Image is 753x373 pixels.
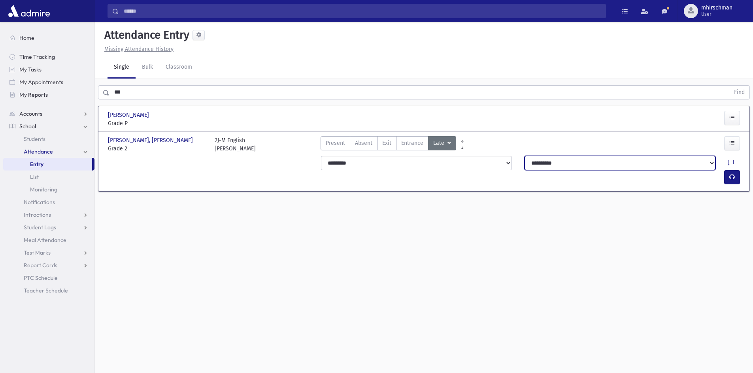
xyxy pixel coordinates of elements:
button: Late [428,136,456,150]
a: Teacher Schedule [3,284,94,297]
a: Students [3,133,94,145]
span: Test Marks [24,249,51,256]
a: Notifications [3,196,94,208]
input: Search [119,4,606,18]
span: List [30,173,39,180]
span: Teacher Schedule [24,287,68,294]
span: Time Tracking [19,53,55,60]
a: Classroom [159,56,198,79]
a: My Tasks [3,63,94,76]
a: My Reports [3,88,94,101]
span: Absent [355,139,372,147]
u: Missing Attendance History [104,46,174,52]
a: Bulk [136,56,159,79]
span: Notifications [24,199,55,206]
span: Home [19,34,34,41]
span: [PERSON_NAME] [108,111,151,119]
a: School [3,120,94,133]
span: Report Cards [24,262,57,269]
a: PTC Schedule [3,272,94,284]
span: Entry [30,161,43,168]
a: Monitoring [3,183,94,196]
a: List [3,171,94,183]
span: Student Logs [24,224,56,231]
span: Entrance [401,139,423,147]
span: Monitoring [30,186,57,193]
a: Report Cards [3,259,94,272]
a: Single [108,56,136,79]
h5: Attendance Entry [101,28,189,42]
a: Entry [3,158,92,171]
a: Infractions [3,208,94,221]
span: School [19,123,36,130]
span: Present [326,139,345,147]
span: Meal Attendance [24,236,66,244]
a: Meal Attendance [3,234,94,246]
span: Attendance [24,148,53,155]
span: mhirschman [701,5,732,11]
span: Grade 2 [108,144,207,153]
div: 2J-M English [PERSON_NAME] [215,136,256,153]
span: Grade P [108,119,207,127]
a: Time Tracking [3,51,94,63]
a: Test Marks [3,246,94,259]
a: Missing Attendance History [101,46,174,52]
a: Student Logs [3,221,94,234]
span: Exit [382,139,391,147]
span: Students [24,135,45,142]
span: Infractions [24,211,51,218]
a: My Appointments [3,76,94,88]
a: Accounts [3,107,94,120]
a: Home [3,32,94,44]
span: My Tasks [19,66,42,73]
img: AdmirePro [6,3,52,19]
span: [PERSON_NAME], [PERSON_NAME] [108,136,194,144]
span: PTC Schedule [24,274,58,281]
span: My Appointments [19,79,63,86]
button: Find [729,86,749,99]
span: Accounts [19,110,42,117]
span: User [701,11,732,17]
span: Late [433,139,446,148]
a: Attendance [3,145,94,158]
span: My Reports [19,91,48,98]
div: AttTypes [321,136,456,153]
